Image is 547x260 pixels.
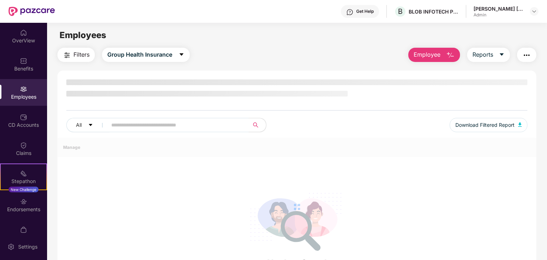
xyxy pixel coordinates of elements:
img: svg+xml;base64,PHN2ZyBpZD0iQ2xhaW0iIHhtbG5zPSJodHRwOi8vd3d3LnczLm9yZy8yMDAwL3N2ZyIgd2lkdGg9IjIwIi... [20,142,27,149]
img: svg+xml;base64,PHN2ZyB4bWxucz0iaHR0cDovL3d3dy53My5vcmcvMjAwMC9zdmciIHdpZHRoPSIyNCIgaGVpZ2h0PSIyNC... [522,51,531,59]
img: New Pazcare Logo [9,7,55,16]
img: svg+xml;base64,PHN2ZyBpZD0iQ0RfQWNjb3VudHMiIGRhdGEtbmFtZT0iQ0QgQWNjb3VudHMiIHhtbG5zPSJodHRwOi8vd3... [20,114,27,121]
img: svg+xml;base64,PHN2ZyB4bWxucz0iaHR0cDovL3d3dy53My5vcmcvMjAwMC9zdmciIHdpZHRoPSIyMSIgaGVpZ2h0PSIyMC... [20,170,27,177]
div: Admin [474,12,523,18]
img: svg+xml;base64,PHN2ZyB4bWxucz0iaHR0cDovL3d3dy53My5vcmcvMjAwMC9zdmciIHhtbG5zOnhsaW5rPSJodHRwOi8vd3... [518,123,522,127]
img: svg+xml;base64,PHN2ZyBpZD0iQmVuZWZpdHMiIHhtbG5zPSJodHRwOi8vd3d3LnczLm9yZy8yMDAwL3N2ZyIgd2lkdGg9Ij... [20,57,27,64]
span: search [249,122,262,128]
span: Reports [472,50,493,59]
div: Settings [16,243,40,250]
img: svg+xml;base64,PHN2ZyBpZD0iU2V0dGluZy0yMHgyMCIgeG1sbnM9Imh0dHA6Ly93d3cudzMub3JnLzIwMDAvc3ZnIiB3aW... [7,243,15,250]
button: Reportscaret-down [467,48,510,62]
div: New Challenge [9,187,39,192]
span: Employee [414,50,440,59]
img: svg+xml;base64,PHN2ZyB4bWxucz0iaHR0cDovL3d3dy53My5vcmcvMjAwMC9zdmciIHdpZHRoPSIyNCIgaGVpZ2h0PSIyNC... [63,51,71,59]
img: svg+xml;base64,PHN2ZyBpZD0iRHJvcGRvd24tMzJ4MzIiIHhtbG5zPSJodHRwOi8vd3d3LnczLm9yZy8yMDAwL3N2ZyIgd2... [531,9,537,14]
button: search [249,118,266,132]
button: Allcaret-down [66,118,110,132]
span: All [76,121,82,129]
button: Filters [57,48,95,62]
span: Download Filtered Report [455,121,515,129]
div: [PERSON_NAME] [PERSON_NAME] [PERSON_NAME] Devi [474,5,523,12]
div: Get Help [356,9,374,14]
span: Group Health Insurance [107,50,172,59]
div: Stepathon [1,178,46,185]
img: svg+xml;base64,PHN2ZyBpZD0iRW1wbG95ZWVzIiB4bWxucz0iaHR0cDovL3d3dy53My5vcmcvMjAwMC9zdmciIHdpZHRoPS... [20,85,27,93]
div: BLOB INFOTECH PVT LTD [409,8,459,15]
span: caret-down [88,123,93,128]
img: svg+xml;base64,PHN2ZyB4bWxucz0iaHR0cDovL3d3dy53My5vcmcvMjAwMC9zdmciIHhtbG5zOnhsaW5rPSJodHRwOi8vd3... [446,51,455,59]
img: svg+xml;base64,PHN2ZyBpZD0iRW5kb3JzZW1lbnRzIiB4bWxucz0iaHR0cDovL3d3dy53My5vcmcvMjAwMC9zdmciIHdpZH... [20,198,27,205]
span: B [398,7,403,16]
button: Group Health Insurancecaret-down [102,48,190,62]
span: caret-down [499,52,505,58]
img: svg+xml;base64,PHN2ZyBpZD0iTXlfT3JkZXJzIiBkYXRhLW5hbWU9Ik15IE9yZGVycyIgeG1sbnM9Imh0dHA6Ly93d3cudz... [20,226,27,233]
img: svg+xml;base64,PHN2ZyBpZD0iSG9tZSIgeG1sbnM9Imh0dHA6Ly93d3cudzMub3JnLzIwMDAvc3ZnIiB3aWR0aD0iMjAiIG... [20,29,27,36]
span: Employees [60,30,106,40]
button: Employee [408,48,460,62]
span: caret-down [179,52,184,58]
span: Filters [73,50,90,59]
img: svg+xml;base64,PHN2ZyBpZD0iSGVscC0zMngzMiIgeG1sbnM9Imh0dHA6Ly93d3cudzMub3JnLzIwMDAvc3ZnIiB3aWR0aD... [346,9,353,16]
button: Download Filtered Report [450,118,527,132]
